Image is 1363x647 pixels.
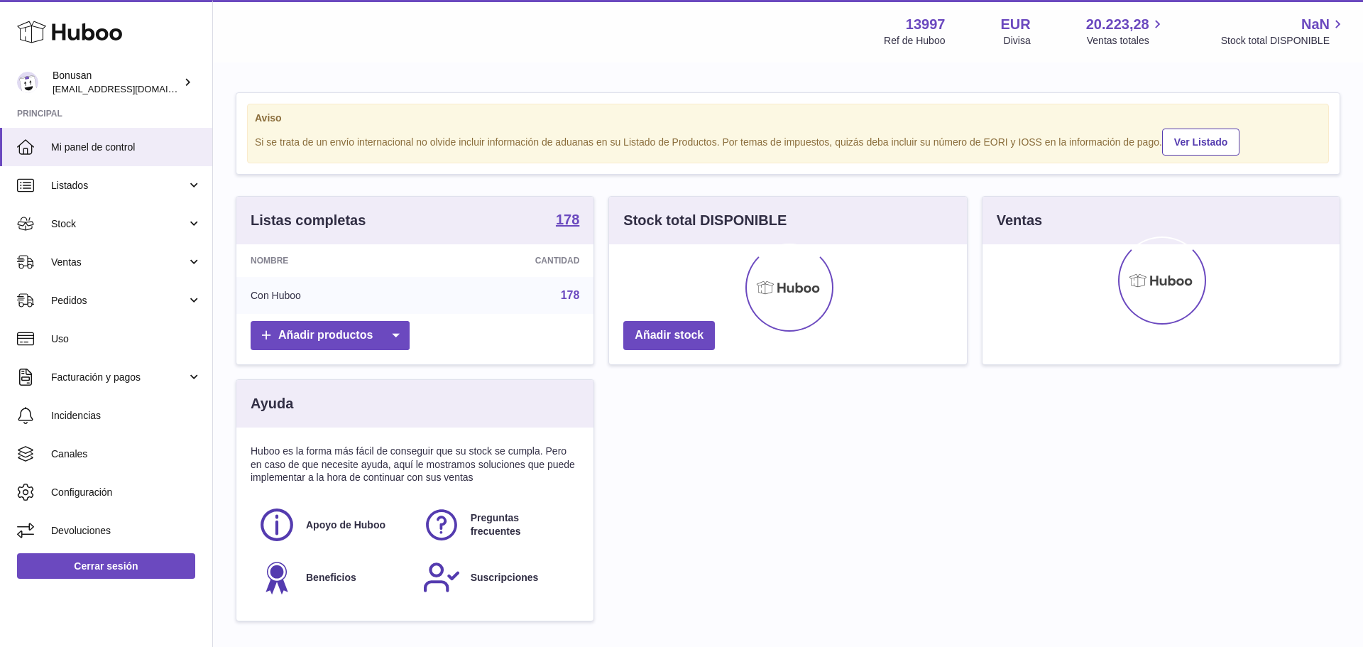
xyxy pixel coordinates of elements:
p: Huboo es la forma más fácil de conseguir que su stock se cumpla. Pero en caso de que necesite ayu... [251,445,579,485]
a: Cerrar sesión [17,553,195,579]
a: 178 [561,289,580,301]
div: Divisa [1004,34,1031,48]
div: Ref de Huboo [884,34,945,48]
a: Apoyo de Huboo [258,506,408,544]
h3: Listas completas [251,211,366,230]
span: Beneficios [306,571,356,585]
strong: 13997 [906,15,946,34]
span: NaN [1301,15,1330,34]
a: Beneficios [258,558,408,597]
span: 20.223,28 [1086,15,1149,34]
strong: Aviso [255,112,1321,125]
a: NaN Stock total DISPONIBLE [1221,15,1346,48]
strong: 178 [556,212,579,227]
span: Incidencias [51,409,202,423]
span: Ventas totales [1087,34,1166,48]
span: Facturación y pagos [51,371,187,384]
span: [EMAIL_ADDRESS][DOMAIN_NAME] [53,83,209,94]
span: Devoluciones [51,524,202,538]
span: Mi panel de control [51,141,202,154]
span: Apoyo de Huboo [306,518,385,532]
th: Cantidad [422,244,593,277]
span: Pedidos [51,294,187,308]
a: 20.223,28 Ventas totales [1086,15,1166,48]
span: Stock [51,217,187,231]
a: Añadir stock [623,321,715,350]
span: Canales [51,447,202,461]
th: Nombre [236,244,422,277]
div: Si se trata de un envío internacional no olvide incluir información de aduanas en su Listado de P... [255,126,1321,156]
span: Ventas [51,256,187,269]
strong: EUR [1000,15,1030,34]
a: Añadir productos [251,321,410,350]
img: info@bonusan.es [17,72,38,93]
h3: Ayuda [251,394,293,413]
span: Uso [51,332,202,346]
a: Preguntas frecuentes [422,506,573,544]
a: Ver Listado [1162,129,1239,156]
h3: Stock total DISPONIBLE [623,211,787,230]
td: Con Huboo [236,277,422,314]
span: Suscripciones [471,571,539,585]
a: Suscripciones [422,558,573,597]
div: Bonusan [53,69,180,96]
h3: Ventas [997,211,1042,230]
a: 178 [556,212,579,229]
span: Listados [51,179,187,192]
span: Stock total DISPONIBLE [1221,34,1346,48]
span: Configuración [51,486,202,499]
span: Preguntas frecuentes [471,511,571,538]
